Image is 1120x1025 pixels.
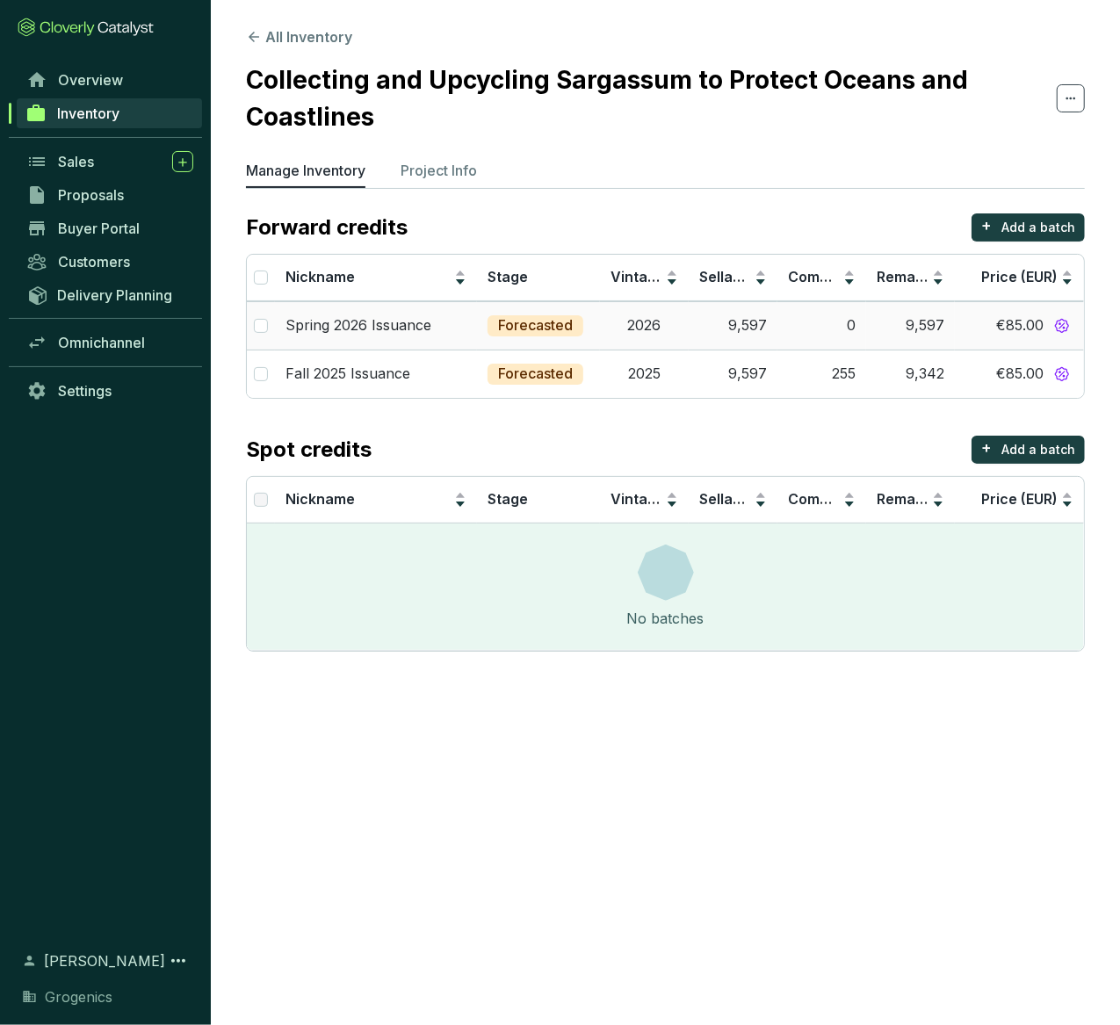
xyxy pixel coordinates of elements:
[498,316,573,336] p: Forecasted
[611,490,665,508] span: Vintage
[996,316,1044,336] span: €85.00
[58,253,130,271] span: Customers
[57,286,172,304] span: Delivery Planning
[699,490,754,508] span: Sellable
[777,350,866,398] td: 255
[972,213,1085,242] button: +Add a batch
[18,376,202,406] a: Settings
[285,365,410,384] p: Fall 2025 Issuance
[57,105,119,122] span: Inventory
[689,350,777,398] td: 9,597
[246,436,372,464] p: Spot credits
[981,213,992,238] p: +
[611,268,665,285] span: Vintage
[58,153,94,170] span: Sales
[246,26,352,47] button: All Inventory
[18,280,202,309] a: Delivery Planning
[246,213,408,242] p: Forward credits
[981,436,992,460] p: +
[477,255,600,301] th: Stage
[699,268,754,285] span: Sellable
[996,365,1044,384] span: €85.00
[477,477,600,523] th: Stage
[44,950,165,971] span: [PERSON_NAME]
[58,186,124,204] span: Proposals
[1001,441,1075,458] p: Add a batch
[18,65,202,95] a: Overview
[18,147,202,177] a: Sales
[58,220,140,237] span: Buyer Portal
[866,301,955,350] td: 9,597
[18,247,202,277] a: Customers
[18,213,202,243] a: Buyer Portal
[788,268,863,285] span: Committed
[285,316,431,336] p: Spring 2026 Issuance
[981,490,1058,508] span: Price (EUR)
[877,268,949,285] span: Remaining
[488,268,528,285] span: Stage
[972,436,1085,464] button: +Add a batch
[866,350,955,398] td: 9,342
[246,160,365,181] p: Manage Inventory
[627,608,705,629] div: No batches
[877,490,949,508] span: Remaining
[1001,219,1075,236] p: Add a batch
[285,490,355,508] span: Nickname
[18,180,202,210] a: Proposals
[600,350,689,398] td: 2025
[498,365,573,384] p: Forecasted
[285,268,355,285] span: Nickname
[600,301,689,350] td: 2026
[58,382,112,400] span: Settings
[401,160,477,181] p: Project Info
[58,334,145,351] span: Omnichannel
[17,98,202,128] a: Inventory
[981,268,1058,285] span: Price (EUR)
[45,986,112,1007] span: Grogenics
[58,71,123,89] span: Overview
[18,328,202,357] a: Omnichannel
[689,301,777,350] td: 9,597
[246,61,1057,135] h2: Collecting and Upcycling Sargassum to Protect Oceans and Coastlines
[777,301,866,350] td: 0
[488,490,528,508] span: Stage
[788,490,863,508] span: Committed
